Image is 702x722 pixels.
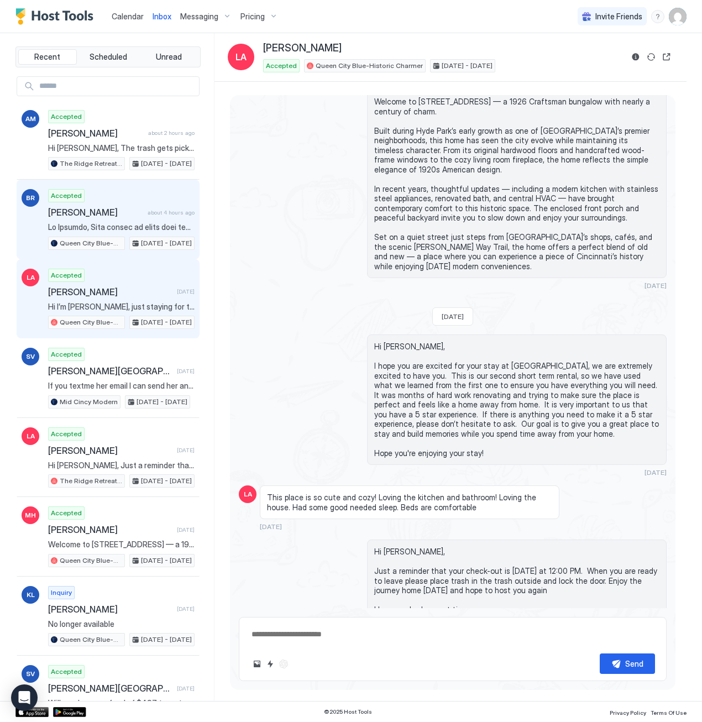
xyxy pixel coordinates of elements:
span: Accepted [51,191,82,201]
span: [DATE] - [DATE] [141,159,192,169]
span: about 2 hours ago [148,129,195,137]
span: Hi [PERSON_NAME], Just a reminder that your check-out is [DATE] at 12:00 PM. When you are ready t... [48,461,195,470]
span: Mid Cincy Modern [60,397,118,407]
span: If you textme her email I can send her an email. [48,381,195,391]
span: LA [244,489,252,499]
span: BR [26,193,35,203]
button: Send [600,653,655,674]
span: No longer available [48,619,195,629]
span: Lo Ipsumdo, Sita consec ad elits doei tem inci utl etdo magn aliquaenima minim veni quis. Nos exe... [48,222,195,232]
span: Hi [PERSON_NAME], The trash gets picked up every [DATE] morning, if you need to have the trash pi... [48,143,195,153]
span: LA [27,431,35,441]
span: Accepted [51,349,82,359]
span: LA [235,50,247,64]
span: [PERSON_NAME] [48,445,172,456]
span: [DATE] [177,526,195,533]
button: Open reservation [660,50,673,64]
span: LA [27,273,35,282]
span: Calendar [112,12,144,21]
span: Queen City Blue-Historic Charmer [60,635,122,645]
span: [DATE] - [DATE] [141,635,192,645]
a: Inbox [153,11,171,22]
span: [DATE] [645,281,667,290]
a: Terms Of Use [651,706,687,718]
div: Open Intercom Messenger [11,684,38,711]
span: [PERSON_NAME] [48,286,172,297]
span: Hi [PERSON_NAME], I hope you are excited for your stay at [GEOGRAPHIC_DATA], we are extremely exc... [374,342,659,458]
span: Inbox [153,12,171,21]
div: User profile [669,8,687,25]
span: Accepted [51,667,82,677]
a: Calendar [112,11,144,22]
span: [DATE] [177,605,195,613]
span: This place is so cute and cozy! Loving the kitchen and bathroom! Loving the house. Had some good ... [267,493,552,512]
span: Welcome to [STREET_ADDRESS] — a 1926 Craftsman bungalow with nearly a century of charm. Built dur... [48,540,195,550]
span: [DATE] [177,368,195,375]
span: Messaging [180,12,218,22]
span: [DATE] [645,468,667,477]
div: Send [625,658,643,669]
a: Privacy Policy [610,706,646,718]
input: Input Field [35,77,199,96]
button: Unread [139,49,198,65]
span: Terms Of Use [651,709,687,716]
span: MH [25,510,36,520]
span: Accepted [51,429,82,439]
span: The Ridge Retreat-HGTV designed! [60,476,122,486]
span: [DATE] [177,447,195,454]
span: [PERSON_NAME][GEOGRAPHIC_DATA] [48,365,172,376]
span: [DATE] [260,522,282,531]
button: Scheduled [79,49,138,65]
span: Recent [34,52,60,62]
span: Privacy Policy [610,709,646,716]
span: Scheduled [90,52,127,62]
span: Welcome to [STREET_ADDRESS] — a 1926 Craftsman bungalow with nearly a century of charm. Built dur... [374,97,659,271]
span: [DATE] - [DATE] [141,556,192,566]
span: [PERSON_NAME][GEOGRAPHIC_DATA] [48,683,172,694]
span: [PERSON_NAME] [48,524,172,535]
span: [DATE] [177,288,195,295]
div: tab-group [15,46,201,67]
span: SV [26,352,35,362]
span: Queen City Blue-Historic Charmer [316,61,423,71]
span: Queen City Blue-Historic Charmer [60,317,122,327]
span: Accepted [51,270,82,280]
span: AM [25,114,36,124]
span: SV [26,669,35,679]
span: Hi I’m [PERSON_NAME], just staying for the weekend to visit my niece, who is a freshmen at [GEOGR... [48,302,195,312]
span: Queen City Blue-Historic Charmer [60,238,122,248]
span: Unread [156,52,182,62]
button: Sync reservation [645,50,658,64]
span: [PERSON_NAME] [48,128,144,139]
a: Host Tools Logo [15,8,98,25]
span: [DATE] [442,312,464,321]
span: [DATE] - [DATE] [141,317,192,327]
span: [PERSON_NAME] [48,207,143,218]
span: [DATE] - [DATE] [141,238,192,248]
span: about 4 hours ago [148,209,195,216]
span: Pricing [240,12,265,22]
span: The Ridge Retreat-HGTV designed! [60,159,122,169]
button: Recent [18,49,77,65]
span: Accepted [51,112,82,122]
button: Reservation information [629,50,642,64]
span: © 2025 Host Tools [324,708,372,715]
span: Inquiry [51,588,72,598]
span: [PERSON_NAME] [263,42,342,55]
span: Will send you a refund of $497 to match the 30% off long term stay. I can’t send until after you ... [48,698,195,708]
button: Upload image [250,657,264,671]
span: Accepted [51,508,82,518]
span: Hi [PERSON_NAME], Just a reminder that your check-out is [DATE] at 12:00 PM. When you are ready t... [374,547,659,615]
span: Queen City Blue-Historic Charmer [60,556,122,566]
a: Google Play Store [53,707,86,717]
span: [DATE] - [DATE] [442,61,493,71]
button: Quick reply [264,657,277,671]
span: [PERSON_NAME] [48,604,172,615]
span: [DATE] - [DATE] [137,397,187,407]
span: Accepted [266,61,297,71]
a: App Store [15,707,49,717]
span: KL [27,590,35,600]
